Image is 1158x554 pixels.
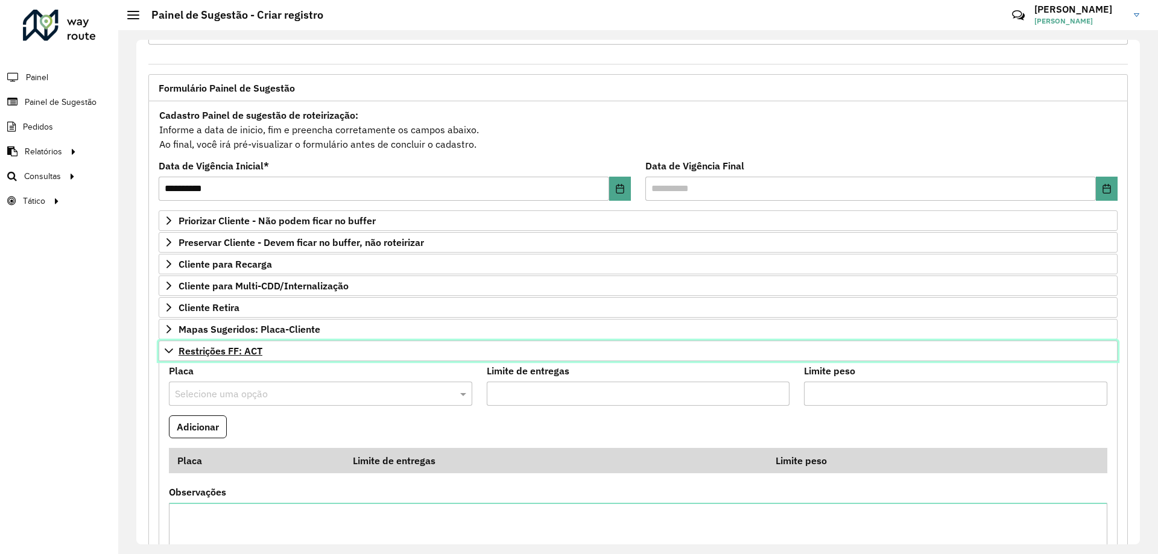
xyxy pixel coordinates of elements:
span: Cliente para Multi-CDD/Internalização [179,281,349,291]
div: Informe a data de inicio, fim e preencha corretamente os campos abaixo. Ao final, você irá pré-vi... [159,107,1118,152]
label: Data de Vigência Final [645,159,744,173]
span: Cliente Retira [179,303,239,312]
a: Cliente para Multi-CDD/Internalização [159,275,1118,296]
span: Painel de Sugestão [25,96,96,109]
span: Restrições FF: ACT [179,346,262,356]
label: Data de Vigência Inicial [159,159,269,173]
span: Tático [23,195,45,207]
span: Consultas [24,170,61,183]
th: Limite de entregas [344,448,767,473]
span: Relatórios [25,145,62,158]
label: Observações [169,485,226,499]
span: Priorizar Cliente - Não podem ficar no buffer [179,216,376,225]
span: Painel [26,71,48,84]
label: Limite de entregas [487,364,569,378]
a: Priorizar Cliente - Não podem ficar no buffer [159,210,1118,231]
span: Preservar Cliente - Devem ficar no buffer, não roteirizar [179,238,424,247]
button: Choose Date [609,177,631,201]
a: Cliente para Recarga [159,254,1118,274]
label: Placa [169,364,194,378]
span: Formulário Painel de Sugestão [159,83,295,93]
a: Preservar Cliente - Devem ficar no buffer, não roteirizar [159,232,1118,253]
label: Limite peso [804,364,855,378]
span: Cliente para Recarga [179,259,272,269]
h3: [PERSON_NAME] [1034,4,1125,15]
span: Mapas Sugeridos: Placa-Cliente [179,324,320,334]
span: [PERSON_NAME] [1034,16,1125,27]
a: Restrições FF: ACT [159,341,1118,361]
span: Pedidos [23,121,53,133]
a: Contato Rápido [1005,2,1031,28]
button: Choose Date [1096,177,1118,201]
button: Adicionar [169,415,227,438]
th: Limite peso [767,448,1056,473]
th: Placa [169,448,344,473]
h2: Painel de Sugestão - Criar registro [139,8,323,22]
strong: Cadastro Painel de sugestão de roteirização: [159,109,358,121]
a: Cliente Retira [159,297,1118,318]
a: Mapas Sugeridos: Placa-Cliente [159,319,1118,339]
